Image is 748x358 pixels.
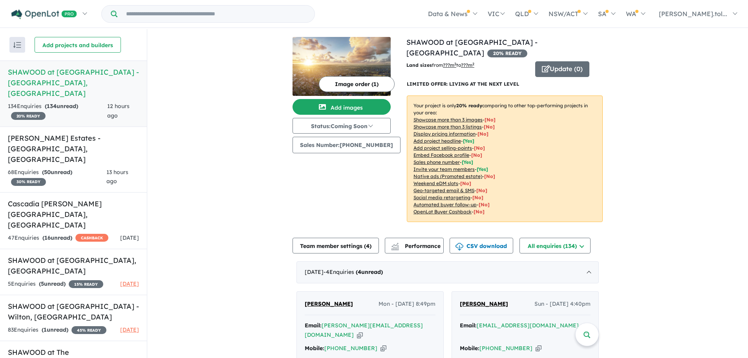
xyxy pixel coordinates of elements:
[35,37,121,53] button: Add projects and builders
[8,198,139,230] h5: Cascadia [PERSON_NAME][GEOGRAPHIC_DATA] , [GEOGRAPHIC_DATA]
[44,169,51,176] span: 50
[8,255,139,276] h5: SHAWOOD at [GEOGRAPHIC_DATA] , [GEOGRAPHIC_DATA]
[8,133,139,165] h5: [PERSON_NAME] Estates - [GEOGRAPHIC_DATA] , [GEOGRAPHIC_DATA]
[413,152,469,158] u: Embed Facebook profile
[534,299,591,309] span: Sun - [DATE] 4:40pm
[71,326,106,334] span: 45 % READY
[413,209,472,215] u: OpenLot Buyer Cashback
[450,238,513,253] button: CSV download
[456,103,482,108] b: 20 % ready
[120,280,139,287] span: [DATE]
[456,62,474,68] span: to
[305,322,423,338] a: [PERSON_NAME][EMAIL_ADDRESS][DOMAIN_NAME]
[476,187,487,193] span: [No]
[461,62,474,68] u: ???m
[8,325,106,335] div: 83 Enquir ies
[293,99,391,115] button: Add images
[119,6,313,22] input: Try estate name, suburb, builder or developer
[385,238,444,253] button: Performance
[8,168,106,187] div: 68 Enquir ies
[460,299,508,309] a: [PERSON_NAME]
[413,159,460,165] u: Sales phone number
[485,117,496,123] span: [ No ]
[8,67,139,99] h5: SHAWOOD at [GEOGRAPHIC_DATA] - [GEOGRAPHIC_DATA] , [GEOGRAPHIC_DATA]
[391,245,399,250] img: bar-chart.svg
[296,261,599,283] div: [DATE]
[407,95,603,222] p: Your project is only comparing to other top-performing projects in your area: - - - - - - - - - -...
[413,173,482,179] u: Native ads (Promoted estate)
[443,62,456,68] u: ??? m
[413,180,458,186] u: Weekend eDM slots
[8,233,108,243] div: 47 Enquir ies
[413,131,476,137] u: Display pricing information
[8,102,107,121] div: 134 Enquir ies
[75,234,108,242] span: CASHBACK
[535,61,589,77] button: Update (0)
[293,238,379,253] button: Team member settings (4)
[69,280,103,288] span: 15 % READY
[413,187,474,193] u: Geo-targeted email & SMS
[11,9,77,19] img: Openlot PRO Logo White
[471,152,482,158] span: [ No ]
[479,345,532,352] a: [PHONE_NUMBER]
[406,62,432,68] b: Land sizes
[324,268,383,275] span: - 4 Enquir ies
[460,322,477,329] strong: Email:
[8,301,139,322] h5: SHAWOOD at [GEOGRAPHIC_DATA] - Wilton , [GEOGRAPHIC_DATA]
[39,280,66,287] strong: ( unread)
[659,10,727,18] span: [PERSON_NAME].tol...
[472,62,474,66] sup: 2
[380,344,386,352] button: Copy
[460,300,508,307] span: [PERSON_NAME]
[477,131,488,137] span: [ No ]
[392,242,441,250] span: Performance
[42,234,72,241] strong: ( unread)
[293,37,391,96] img: SHAWOOD at Asora Norwest - Norwest
[120,234,139,241] span: [DATE]
[454,62,456,66] sup: 2
[293,137,401,153] button: Sales Number:[PHONE_NUMBER]
[391,243,399,247] img: line-chart.svg
[120,326,139,333] span: [DATE]
[107,103,130,119] span: 12 hours ago
[11,178,46,186] span: 30 % READY
[358,268,361,275] span: 4
[45,103,78,110] strong: ( unread)
[463,138,474,144] span: [ Yes ]
[11,112,46,120] span: 20 % READY
[293,118,391,134] button: Status:Coming Soon
[413,145,472,151] u: Add project selling-points
[474,145,485,151] span: [ No ]
[406,38,538,57] a: SHAWOOD at [GEOGRAPHIC_DATA] - [GEOGRAPHIC_DATA]
[413,195,470,200] u: Social media retargeting
[305,322,322,329] strong: Email:
[8,279,103,289] div: 5 Enquir ies
[41,280,44,287] span: 5
[477,166,488,172] span: [ Yes ]
[44,326,47,333] span: 1
[42,326,68,333] strong: ( unread)
[455,243,463,251] img: download icon
[413,124,482,130] u: Showcase more than 3 listings
[413,138,461,144] u: Add project headline
[42,169,72,176] strong: ( unread)
[536,344,541,352] button: Copy
[324,345,377,352] a: [PHONE_NUMBER]
[460,345,479,352] strong: Mobile:
[44,234,51,241] span: 16
[484,124,495,130] span: [ No ]
[13,42,21,48] img: sort.svg
[519,238,591,253] button: All enquiries (134)
[106,169,128,185] span: 13 hours ago
[379,299,435,309] span: Mon - [DATE] 8:49pm
[413,202,477,207] u: Automated buyer follow-up
[477,322,579,329] a: [EMAIL_ADDRESS][DOMAIN_NAME]
[484,173,495,179] span: [No]
[366,242,369,250] span: 4
[305,300,353,307] span: [PERSON_NAME]
[479,202,490,207] span: [No]
[319,76,395,92] button: Image order (1)
[305,299,353,309] a: [PERSON_NAME]
[47,103,57,110] span: 134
